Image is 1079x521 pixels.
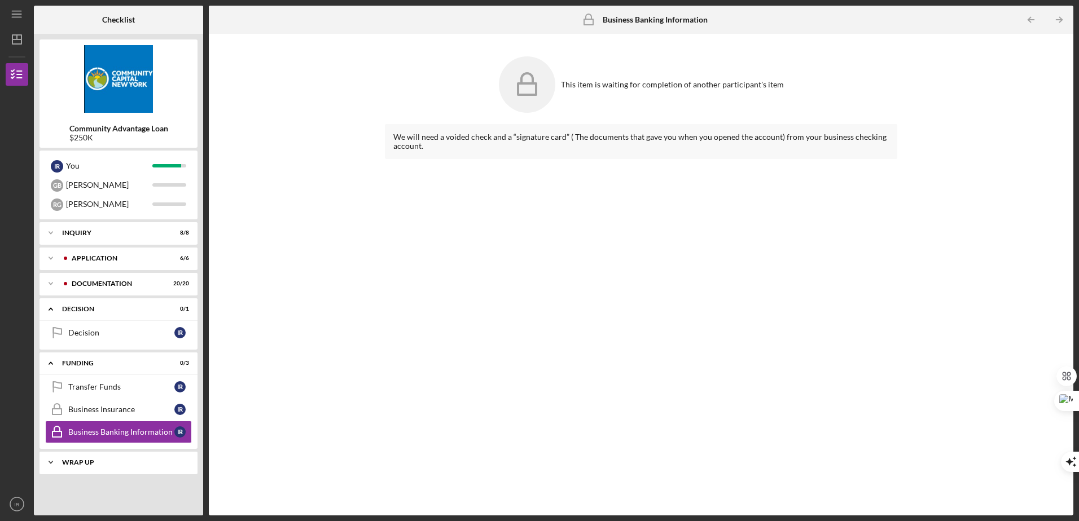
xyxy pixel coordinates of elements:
[169,306,189,312] div: 0 / 1
[174,426,186,438] div: I R
[68,405,174,414] div: Business Insurance
[51,160,63,173] div: I R
[62,306,161,312] div: Decision
[51,198,63,211] div: R G
[45,321,192,344] a: DecisionIR
[68,328,174,337] div: Decision
[561,80,784,89] div: This item is waiting for completion of another participant's item
[40,45,198,113] img: Product logo
[174,327,186,338] div: I R
[72,280,161,287] div: Documentation
[45,398,192,421] a: Business InsuranceIR
[174,404,186,415] div: I R
[69,133,168,142] div: $250K
[62,459,183,466] div: Wrap up
[66,195,152,214] div: [PERSON_NAME]
[66,156,152,175] div: You
[45,421,192,443] a: Business Banking InformationIR
[69,124,168,133] b: Community Advantage Loan
[68,382,174,391] div: Transfer Funds
[62,360,161,367] div: Funding
[603,15,708,24] b: Business Banking Information
[72,255,161,262] div: Application
[51,179,63,192] div: G B
[62,229,161,236] div: Inquiry
[169,280,189,287] div: 20 / 20
[393,133,888,151] div: We will need a voided check and a “signature card” ( The documents that gave you when you opened ...
[45,376,192,398] a: Transfer FundsIR
[102,15,135,24] b: Checklist
[6,493,28,515] button: IR
[68,427,174,436] div: Business Banking Information
[66,175,152,195] div: [PERSON_NAME]
[174,381,186,392] div: I R
[169,229,189,236] div: 8 / 8
[169,360,189,367] div: 0 / 3
[169,255,189,262] div: 6 / 6
[14,501,20,507] text: IR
